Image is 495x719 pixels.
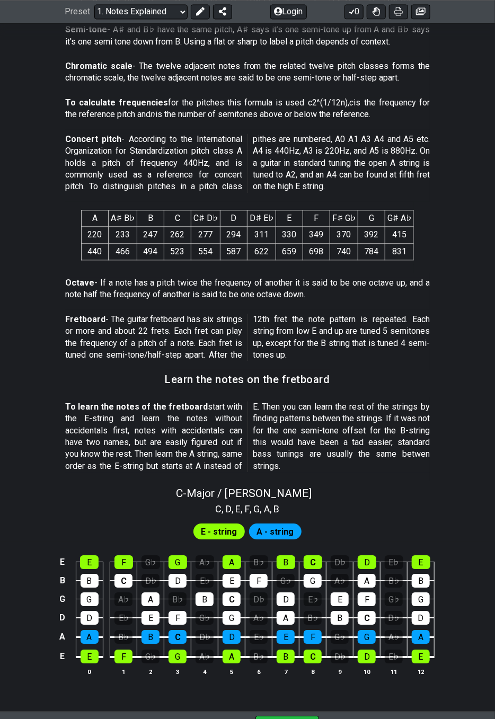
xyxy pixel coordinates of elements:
[142,593,160,607] div: A
[331,556,349,570] div: D♭
[385,556,403,570] div: E♭
[304,631,322,644] div: F
[211,500,285,517] section: Scale pitch classes
[196,631,214,644] div: D♭
[331,574,349,588] div: A♭
[350,98,354,108] em: c
[241,502,245,517] span: ,
[114,593,132,607] div: A♭
[114,574,132,588] div: C
[276,227,303,244] td: 330
[196,574,214,588] div: E♭
[164,227,191,244] td: 262
[76,667,103,678] th: 0
[358,611,376,625] div: C
[169,574,187,588] div: D
[331,650,349,664] div: D♭
[358,650,376,664] div: D
[304,593,322,607] div: E♭
[216,502,222,517] span: C
[344,4,364,19] button: 0
[201,525,237,540] span: First enable full edit mode to edit
[65,25,107,35] strong: Semi-tone
[65,402,430,473] p: start with the E-string and learn the notes without accidentals first, notes with accidentals can...
[223,611,241,625] div: G
[358,227,385,244] td: 392
[270,4,307,19] button: Login
[65,314,430,362] p: - The guitar fretboard has six strings or more and about 22 frets. Each fret can play the frequen...
[142,556,160,570] div: G♭
[65,97,430,121] p: for the pitches this formula is used c2^(1/12n), is the frequency for the reference pitch and is ...
[220,244,247,260] td: 587
[65,24,430,48] p: - A♯ and B♭ have the same pitch, A♯ says it's one semi-tone up from A and B♭ says it's one semi t...
[82,227,109,244] td: 220
[81,650,99,664] div: E
[412,631,430,644] div: A
[142,574,160,588] div: D♭
[411,4,430,19] button: Create image
[232,502,236,517] span: ,
[56,647,69,667] td: E
[223,556,241,570] div: A
[110,667,137,678] th: 1
[277,556,295,570] div: B
[412,556,430,570] div: E
[358,556,376,570] div: D
[114,631,132,644] div: B♭
[142,631,160,644] div: B
[56,590,69,609] td: G
[94,4,188,19] select: Preset
[81,611,99,625] div: D
[304,611,322,625] div: B♭
[277,611,295,625] div: A
[385,244,414,260] td: 831
[169,650,187,664] div: G
[137,244,164,260] td: 494
[218,667,245,678] th: 5
[408,667,435,678] th: 12
[353,667,381,678] th: 10
[56,554,69,572] td: E
[142,611,160,625] div: E
[220,227,247,244] td: 294
[274,502,280,517] span: B
[80,556,99,570] div: E
[358,574,376,588] div: A
[385,611,403,625] div: D♭
[303,227,330,244] td: 349
[304,574,322,588] div: G
[65,278,94,288] strong: Octave
[247,210,276,227] th: D♯ E♭
[165,374,330,386] h3: Learn the notes on the fretboard
[65,7,90,17] span: Preset
[247,244,276,260] td: 622
[254,502,260,517] span: G
[385,650,403,664] div: E♭
[56,572,69,590] td: B
[358,593,376,607] div: F
[223,631,241,644] div: D
[250,593,268,607] div: D♭
[65,61,132,72] strong: Chromatic scale
[412,611,430,625] div: D
[250,574,268,588] div: F
[151,110,155,120] em: n
[245,667,272,678] th: 6
[326,667,353,678] th: 9
[137,667,164,678] th: 2
[82,244,109,260] td: 440
[226,502,232,517] span: D
[250,650,268,664] div: B♭
[169,631,187,644] div: C
[257,525,294,540] span: First enable full edit mode to edit
[270,502,274,517] span: ,
[81,593,99,607] div: G
[331,611,349,625] div: B
[164,667,191,678] th: 3
[114,650,132,664] div: F
[304,650,322,664] div: C
[213,4,232,19] button: Share Preset
[191,244,220,260] td: 554
[169,611,187,625] div: F
[412,650,430,664] div: E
